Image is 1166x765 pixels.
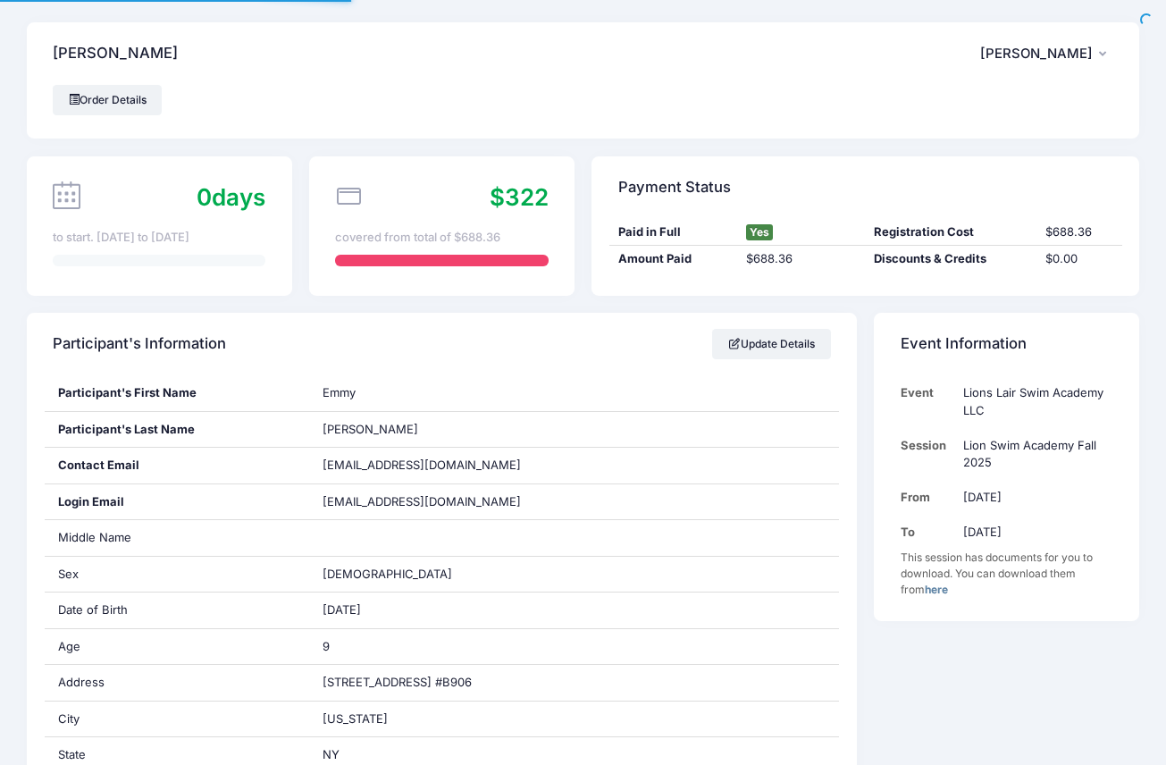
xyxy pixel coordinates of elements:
div: Contact Email [45,448,310,483]
div: to start. [DATE] to [DATE] [53,229,265,247]
div: $688.36 [737,250,865,268]
td: Lion Swim Academy Fall 2025 [954,428,1112,481]
span: [EMAIL_ADDRESS][DOMAIN_NAME] [323,458,521,472]
div: $688.36 [1036,223,1122,241]
a: Order Details [53,85,162,115]
div: covered from total of $688.36 [335,229,548,247]
span: [DEMOGRAPHIC_DATA] [323,567,452,581]
button: [PERSON_NAME] [980,33,1113,74]
span: Emmy [323,385,356,399]
h4: [PERSON_NAME] [53,29,178,80]
div: days [197,180,265,214]
span: 0 [197,183,212,211]
div: $0.00 [1036,250,1122,268]
div: Date of Birth [45,593,310,628]
h4: Payment Status [618,162,731,213]
div: Middle Name [45,520,310,556]
td: Event [901,375,955,428]
div: Amount Paid [609,250,737,268]
span: [EMAIL_ADDRESS][DOMAIN_NAME] [323,493,546,511]
span: NY [323,747,340,761]
div: Discounts & Credits [866,250,1036,268]
td: Session [901,428,955,481]
td: From [901,480,955,515]
span: [US_STATE] [323,711,388,726]
div: Paid in Full [609,223,737,241]
td: Lions Lair Swim Academy LLC [954,375,1112,428]
div: City [45,702,310,737]
a: here [925,583,948,596]
td: To [901,515,955,550]
span: [PERSON_NAME] [980,46,1093,62]
div: Sex [45,557,310,593]
a: Update Details [712,329,831,359]
div: Login Email [45,484,310,520]
div: Age [45,629,310,665]
div: Registration Cost [866,223,1036,241]
span: [DATE] [323,602,361,617]
td: [DATE] [954,515,1112,550]
div: Address [45,665,310,701]
h4: Event Information [901,319,1027,370]
span: [PERSON_NAME] [323,422,418,436]
span: [STREET_ADDRESS] #B906 [323,675,472,689]
span: Yes [746,224,773,240]
td: [DATE] [954,480,1112,515]
h4: Participant's Information [53,319,226,370]
span: $322 [490,183,549,211]
div: This session has documents for you to download. You can download them from [901,550,1113,598]
span: 9 [323,639,330,653]
div: Participant's Last Name [45,412,310,448]
div: Participant's First Name [45,375,310,411]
